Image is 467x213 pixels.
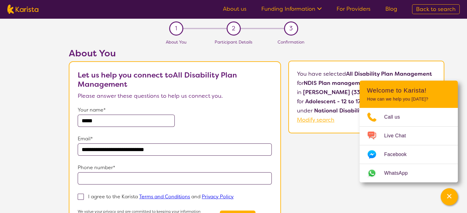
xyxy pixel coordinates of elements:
[297,116,334,124] a: Modify search
[297,106,436,115] p: under .
[384,150,414,159] span: Facebook
[166,39,186,45] span: About You
[7,5,38,14] img: Karista logo
[441,188,458,205] button: Channel Menu
[412,4,460,14] a: Back to search
[261,5,322,13] a: Funding Information
[305,98,361,105] b: Adolescent - 12 to 17
[297,78,436,88] p: for
[303,89,368,96] b: [PERSON_NAME] (3337)
[232,24,235,33] span: 2
[202,193,234,200] a: Privacy Policy
[416,6,456,13] span: Back to search
[297,97,436,106] p: for
[360,108,458,182] ul: Choose channel
[360,164,458,182] a: Web link opens in a new tab.
[139,193,190,200] a: Terms and Conditions
[314,107,434,114] b: National Disability Insurance Scheme (NDIS)
[78,70,237,89] b: Let us help you connect to All Disability Plan Management
[385,5,397,13] a: Blog
[215,39,252,45] span: Participant Details
[297,69,436,124] p: You have selected
[297,88,436,97] p: in
[223,5,247,13] a: About us
[278,39,304,45] span: Confirmation
[289,24,293,33] span: 3
[78,91,272,101] p: Please answer these questions to help us connect you.
[78,134,272,143] p: Email*
[304,79,369,87] b: NDIS Plan management
[367,97,450,102] p: How can we help you [DATE]?
[78,105,272,115] p: Your name*
[384,131,413,140] span: Live Chat
[384,112,407,122] span: Call us
[346,70,432,78] b: All Disability Plan Management
[69,48,281,59] h2: About You
[78,163,272,172] p: Phone number*
[175,24,177,33] span: 1
[360,81,458,182] div: Channel Menu
[367,87,450,94] h2: Welcome to Karista!
[337,5,371,13] a: For Providers
[384,169,415,178] span: WhatsApp
[88,193,234,200] p: I agree to the Karista and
